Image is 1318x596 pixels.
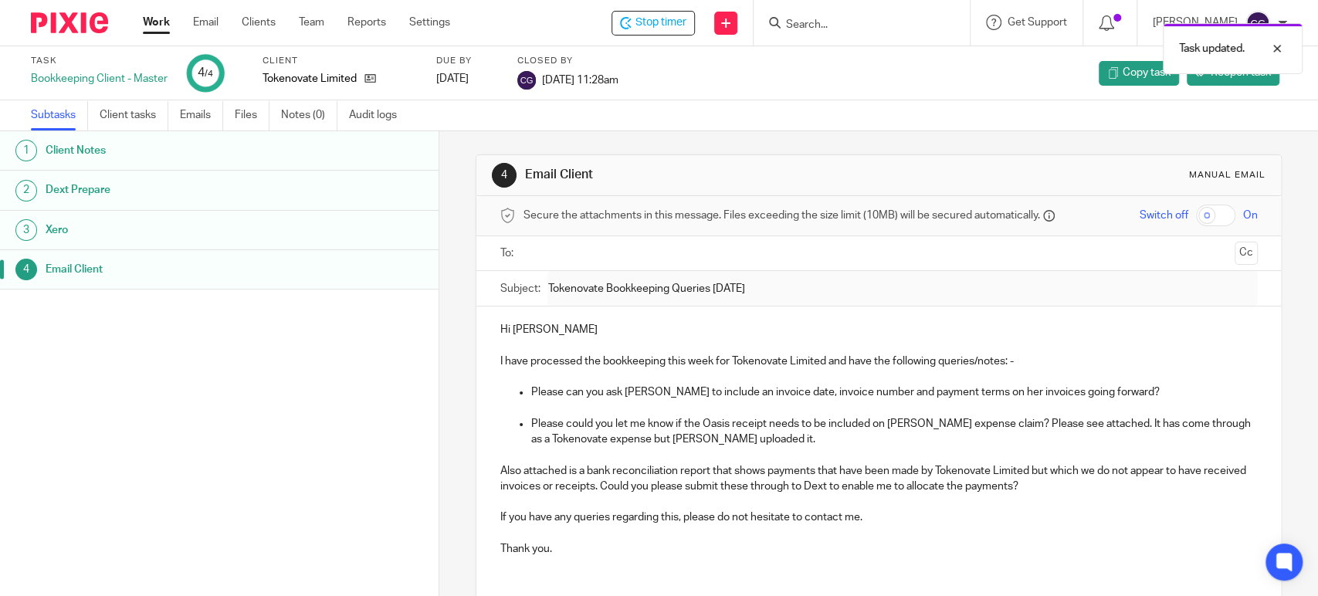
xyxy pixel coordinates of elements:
span: [DATE] 11:28am [542,74,618,85]
p: Also attached is a bank reconciliation report that shows payments that have been made by Tokenova... [500,463,1257,495]
div: 1 [15,140,37,161]
img: Pixie [31,12,108,33]
p: Hi [PERSON_NAME] [500,322,1257,337]
p: I have processed the bookkeeping this week for Tokenovate Limited and have the following queries/... [500,354,1257,369]
a: Work [143,15,170,30]
a: Subtasks [31,100,88,130]
label: Client [263,55,417,67]
a: Audit logs [349,100,408,130]
h1: Email Client [525,167,912,183]
h1: Xero [46,218,297,242]
div: 4 [15,259,37,280]
label: Task [31,55,168,67]
div: Tokenovate Limited - Bookkeeping Client - Master [612,11,695,36]
img: svg%3E [517,71,536,90]
span: Switch off [1140,208,1188,223]
a: Notes (0) [281,100,337,130]
span: On [1243,208,1258,223]
label: To: [500,246,517,261]
h1: Dext Prepare [46,178,297,201]
div: 4 [492,163,517,188]
a: Settings [409,15,450,30]
small: /4 [205,69,213,78]
div: 3 [15,219,37,241]
a: Client tasks [100,100,168,130]
a: Reports [347,15,386,30]
div: Bookkeeping Client - Master [31,71,168,86]
span: Stop timer [635,15,686,31]
h1: Email Client [46,258,297,281]
a: Team [299,15,324,30]
h1: Client Notes [46,139,297,162]
label: Due by [436,55,498,67]
div: 2 [15,180,37,201]
img: svg%3E [1245,11,1270,36]
div: [DATE] [436,71,498,86]
a: Files [235,100,269,130]
p: Tokenovate Limited [263,71,357,86]
a: Email [193,15,219,30]
a: Clients [242,15,276,30]
p: Please can you ask [PERSON_NAME] to include an invoice date, invoice number and payment terms on ... [530,384,1257,400]
p: Thank you. [500,541,1257,557]
p: Task updated. [1179,41,1245,56]
p: If you have any queries regarding this, please do not hesitate to contact me. [500,510,1257,525]
div: 4 [198,64,213,82]
a: Emails [180,100,223,130]
label: Closed by [517,55,618,67]
div: Manual email [1189,169,1265,181]
button: Cc [1235,242,1258,265]
label: Subject: [500,281,540,296]
span: Secure the attachments in this message. Files exceeding the size limit (10MB) will be secured aut... [523,208,1039,223]
p: Please could you let me know if the Oasis receipt needs to be included on [PERSON_NAME] expense c... [530,416,1257,448]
